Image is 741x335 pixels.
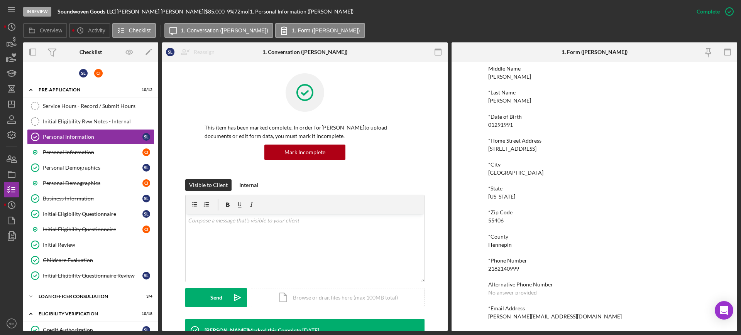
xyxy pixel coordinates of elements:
[43,327,142,333] div: Credit Authorization
[58,8,115,15] b: Soundwoven Goods LLC
[27,253,154,268] a: Childcare Evaluation
[112,23,156,38] button: Checklist
[262,49,347,55] div: 1. Conversation ([PERSON_NAME])
[27,98,154,114] a: Service Hours - Record / Submit Hours
[117,8,205,15] div: [PERSON_NAME] [PERSON_NAME] |
[27,268,154,283] a: Initial Eligibility Questionnaire ReviewSL
[488,313,622,320] div: [PERSON_NAME][EMAIL_ADDRESS][DOMAIN_NAME]
[39,294,133,299] div: Loan Officer Consultation
[166,48,174,56] div: S L
[194,44,215,60] div: Reassign
[142,210,150,218] div: S L
[488,170,543,176] div: [GEOGRAPHIC_DATA]
[227,8,234,15] div: 9 %
[488,266,519,272] div: 2182140999
[43,118,154,125] div: Initial Eligibility Rvw Notes - Internal
[689,4,737,19] button: Complete
[142,226,150,233] div: C I
[39,88,133,92] div: Pre-Application
[715,301,733,320] div: Open Intercom Messenger
[488,122,513,128] div: 01291991
[162,44,222,60] button: SLReassign
[185,179,232,191] button: Visible to Client
[43,257,154,263] div: Childcare Evaluation
[94,69,103,77] div: C I
[142,195,150,202] div: S L
[43,273,142,279] div: Initial Eligibility Questionnaire Review
[488,281,700,288] div: Alternative Phone Number
[235,179,262,191] button: Internal
[129,27,151,34] label: Checklist
[27,222,154,237] a: Initial Eligibility QuestionnaireCI
[488,98,531,104] div: [PERSON_NAME]
[142,148,150,156] div: C I
[43,134,142,140] div: Personal Information
[264,145,345,160] button: Mark Incomplete
[23,7,51,17] div: In Review
[210,288,222,307] div: Send
[88,27,105,34] label: Activity
[488,66,700,72] div: Middle Name
[488,234,700,240] div: *County
[697,4,720,19] div: Complete
[205,327,301,333] div: [PERSON_NAME] Marked this Complete
[488,89,700,96] div: *Last Name
[39,311,133,316] div: Eligibility Verification
[139,311,152,316] div: 10 / 18
[40,27,62,34] label: Overview
[488,146,536,152] div: [STREET_ADDRESS]
[239,179,258,191] div: Internal
[9,322,15,326] text: RM
[27,145,154,160] a: Personal InformationCI
[284,145,325,160] div: Mark Incomplete
[43,195,142,202] div: Business Information
[142,326,150,334] div: S L
[142,272,150,279] div: S L
[562,49,628,55] div: 1. Form ([PERSON_NAME])
[142,164,150,172] div: S L
[43,103,154,109] div: Service Hours - Record / Submit Hours
[27,175,154,191] a: Personal DemographicsCI
[488,162,700,168] div: *City
[27,129,154,145] a: Personal InformationSL
[488,185,700,192] div: *State
[4,316,19,331] button: RM
[43,242,154,248] div: Initial Review
[488,114,700,120] div: *Date of Birth
[488,194,515,200] div: [US_STATE]
[27,160,154,175] a: Personal DemographicsSL
[139,294,152,299] div: 3 / 4
[23,23,67,38] button: Overview
[27,206,154,222] a: Initial Eligibility QuestionnaireSL
[181,27,268,34] label: 1. Conversation ([PERSON_NAME])
[234,8,248,15] div: 72 mo
[43,180,142,186] div: Personal Demographics
[27,191,154,206] a: Business InformationSL
[205,123,405,141] p: This item has been marked complete. In order for [PERSON_NAME] to upload documents or edit form d...
[164,23,273,38] button: 1. Conversation ([PERSON_NAME])
[488,290,537,296] div: No answer provided
[488,305,700,311] div: *Email Address
[43,149,142,155] div: Personal Information
[69,23,110,38] button: Activity
[27,237,154,253] a: Initial Review
[43,211,142,217] div: Initial Eligibility Questionnaire
[488,258,700,264] div: *Phone Number
[488,242,512,248] div: Hennepin
[27,114,154,129] a: Initial Eligibility Rvw Notes - Internal
[185,288,247,307] button: Send
[58,8,117,15] div: |
[142,179,150,187] div: C I
[488,217,504,224] div: 55406
[292,27,360,34] label: 1. Form ([PERSON_NAME])
[488,209,700,215] div: *Zip Code
[43,226,142,232] div: Initial Eligibility Questionnaire
[80,49,102,55] div: Checklist
[189,179,228,191] div: Visible to Client
[139,88,152,92] div: 10 / 12
[43,165,142,171] div: Personal Demographics
[142,133,150,141] div: S L
[488,74,531,80] div: [PERSON_NAME]
[275,23,365,38] button: 1. Form ([PERSON_NAME])
[79,69,88,77] div: S L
